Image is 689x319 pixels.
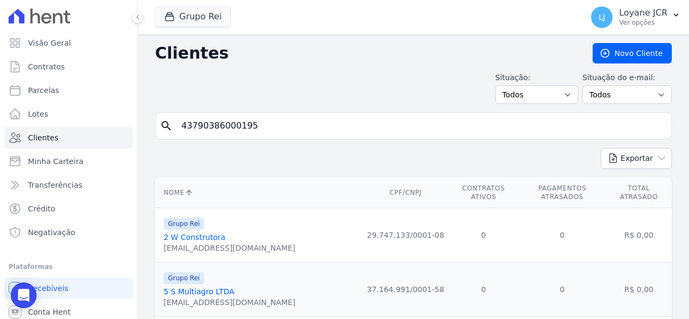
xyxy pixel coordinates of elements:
i: search [160,119,173,132]
a: Contratos [4,56,133,77]
h2: Clientes [155,44,575,63]
span: Clientes [28,132,58,143]
button: Grupo Rei [155,6,231,27]
input: Buscar por nome, CPF ou e-mail [175,115,667,137]
span: Crédito [28,203,55,214]
td: 0 [518,263,606,317]
a: Clientes [4,127,133,148]
th: Contratos Ativos [448,178,518,208]
div: Open Intercom Messenger [11,282,37,308]
td: 0 [518,208,606,263]
span: Minha Carteira [28,156,83,167]
td: 0 [448,208,518,263]
label: Situação: [495,72,578,83]
div: [EMAIL_ADDRESS][DOMAIN_NAME] [164,243,296,253]
th: Nome [155,178,363,208]
th: CPF/CNPJ [363,178,448,208]
span: Grupo Rei [164,272,204,284]
label: Situação do e-mail: [582,72,672,83]
a: Parcelas [4,80,133,101]
td: 0 [448,263,518,317]
td: R$ 0,00 [606,263,672,317]
span: Lotes [28,109,48,119]
td: 37.164.991/0001-58 [363,263,448,317]
a: Lotes [4,103,133,125]
span: Negativação [28,227,75,238]
a: Transferências [4,174,133,196]
button: LJ Loyane JCR Ver opções [582,2,689,32]
td: R$ 0,00 [606,208,672,263]
button: Exportar [601,148,672,169]
a: Negativação [4,222,133,243]
a: Novo Cliente [593,43,672,63]
p: Loyane JCR [619,8,667,18]
a: 2 W Construtora [164,233,226,242]
a: Minha Carteira [4,151,133,172]
div: [EMAIL_ADDRESS][DOMAIN_NAME] [164,297,296,308]
a: Crédito [4,198,133,219]
span: LJ [599,13,605,21]
div: Plataformas [9,260,129,273]
span: Conta Hent [28,307,71,317]
a: Recebíveis [4,278,133,299]
th: Total Atrasado [606,178,672,208]
span: Transferências [28,180,82,190]
a: 5 S Multiagro LTDA [164,287,234,296]
span: Visão Geral [28,38,71,48]
span: Parcelas [28,85,59,96]
span: Recebíveis [28,283,68,294]
th: Pagamentos Atrasados [518,178,606,208]
p: Ver opções [619,18,667,27]
span: Grupo Rei [164,218,204,230]
td: 29.747.133/0001-08 [363,208,448,263]
span: Contratos [28,61,65,72]
a: Visão Geral [4,32,133,54]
